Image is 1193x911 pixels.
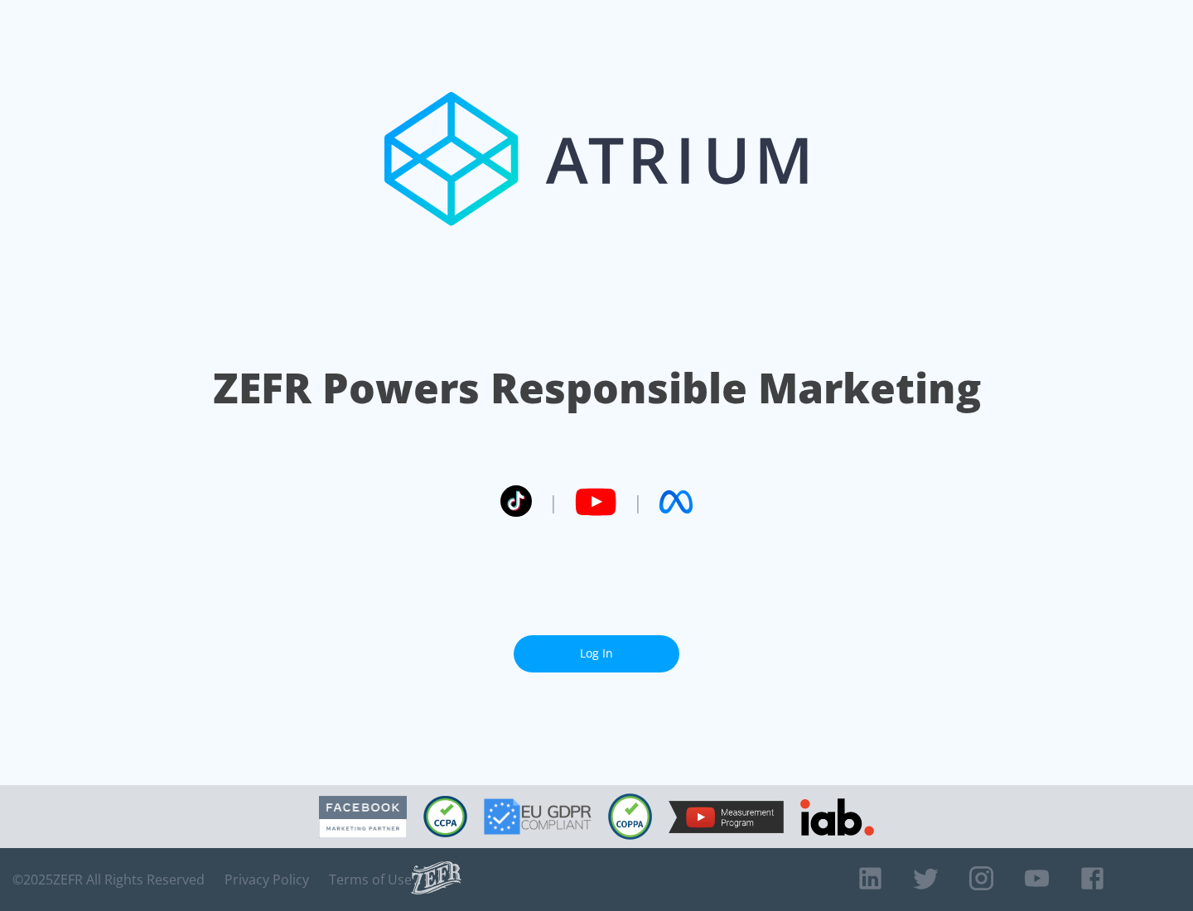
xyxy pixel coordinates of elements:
span: | [548,489,558,514]
a: Terms of Use [329,871,412,888]
img: GDPR Compliant [484,798,592,835]
img: Facebook Marketing Partner [319,796,407,838]
a: Privacy Policy [225,871,309,888]
img: COPPA Compliant [608,793,652,840]
h1: ZEFR Powers Responsible Marketing [213,359,981,417]
span: | [633,489,643,514]
img: YouTube Measurement Program [669,801,784,833]
img: IAB [800,798,874,836]
img: CCPA Compliant [423,796,467,837]
span: © 2025 ZEFR All Rights Reserved [12,871,205,888]
a: Log In [514,635,679,672]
